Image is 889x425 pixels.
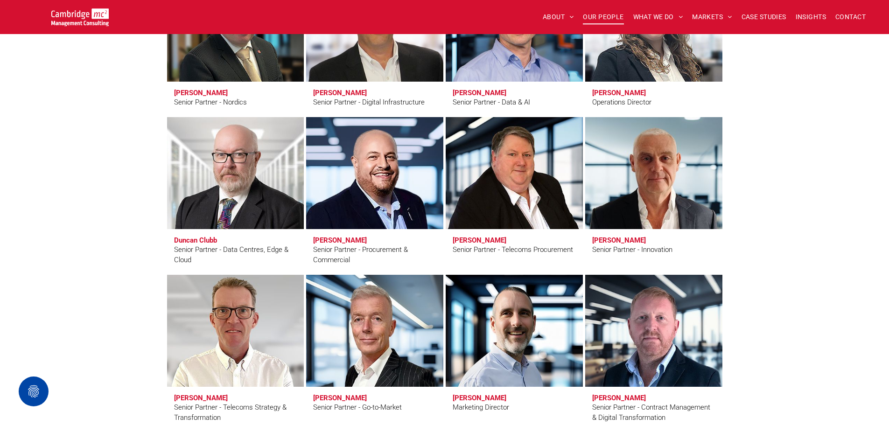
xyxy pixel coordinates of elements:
img: Go to Homepage [51,8,109,26]
a: OUR PEOPLE [578,10,628,24]
a: Eric Green [446,117,583,229]
h3: [PERSON_NAME] [453,89,506,97]
h3: [PERSON_NAME] [453,236,506,244]
a: CASE STUDIES [737,10,791,24]
a: MARKETS [687,10,736,24]
a: Your Business Transformed | Cambridge Management Consulting [51,10,109,20]
a: WHAT WE DO [629,10,688,24]
h3: [PERSON_NAME] [592,236,646,244]
div: Senior Partner - Data & AI [453,97,530,108]
a: CONTACT [831,10,870,24]
a: Matt Lawson [585,117,722,229]
a: Andy Everest [306,117,443,229]
div: Senior Partner - Data Centres, Edge & Cloud [174,244,297,265]
a: Clive Quantrill [163,272,308,390]
a: Duncan Clubb [167,117,304,229]
div: Senior Partner - Nordics [174,97,247,108]
a: Andy Bills [306,275,443,387]
div: Senior Partner - Digital Infrastructure [313,97,425,108]
div: Senior Partner - Contract Management & Digital Transformation [592,402,715,423]
h3: [PERSON_NAME] [174,394,228,402]
div: Marketing Director [453,402,509,413]
div: Senior Partner - Procurement & Commercial [313,244,436,265]
h3: [PERSON_NAME] [313,394,367,402]
h3: [PERSON_NAME] [313,89,367,97]
h3: Duncan Clubb [174,236,217,244]
a: Darren Sheppard [585,275,722,387]
a: Karl Salter [446,275,583,387]
div: Operations Director [592,97,651,108]
h3: [PERSON_NAME] [174,89,228,97]
h3: [PERSON_NAME] [313,236,367,244]
h3: [PERSON_NAME] [592,394,646,402]
h3: [PERSON_NAME] [453,394,506,402]
div: Senior Partner - Telecoms Procurement [453,244,573,255]
a: ABOUT [538,10,579,24]
div: Senior Partner - Innovation [592,244,672,255]
div: Senior Partner - Telecoms Strategy & Transformation [174,402,297,423]
a: INSIGHTS [791,10,831,24]
div: Senior Partner - Go-to-Market [313,402,402,413]
h3: [PERSON_NAME] [592,89,646,97]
